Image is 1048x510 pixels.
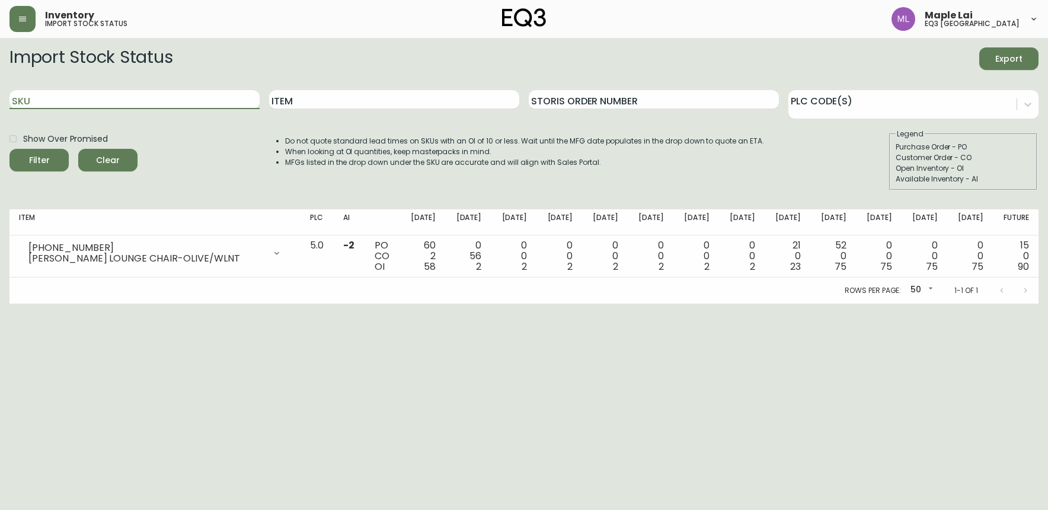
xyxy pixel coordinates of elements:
span: 23 [790,260,801,273]
td: 5.0 [301,235,334,278]
span: 75 [972,260,983,273]
span: 75 [835,260,846,273]
div: 0 56 [455,240,481,272]
button: Export [979,47,1039,70]
h2: Import Stock Status [9,47,172,70]
span: 75 [926,260,938,273]
div: 0 0 [592,240,618,272]
th: [DATE] [765,209,810,235]
span: Inventory [45,11,94,20]
span: 75 [880,260,892,273]
th: [DATE] [445,209,491,235]
th: [DATE] [400,209,445,235]
div: Customer Order - CO [896,152,1031,163]
legend: Legend [896,129,925,139]
li: When looking at OI quantities, keep masterpacks in mind. [285,146,764,157]
li: Do not quote standard lead times on SKUs with an OI of 10 or less. Wait until the MFG date popula... [285,136,764,146]
th: [DATE] [582,209,628,235]
th: AI [334,209,365,235]
th: Item [9,209,301,235]
th: [DATE] [856,209,902,235]
span: 90 [1018,260,1029,273]
th: PLC [301,209,334,235]
span: 58 [424,260,436,273]
span: OI [375,260,385,273]
h5: import stock status [45,20,127,27]
div: Open Inventory - OI [896,163,1031,174]
div: 0 0 [865,240,892,272]
th: [DATE] [673,209,719,235]
div: 15 0 [1002,240,1029,272]
img: 61e28cffcf8cc9f4e300d877dd684943 [892,7,915,31]
p: Rows per page: [845,285,901,296]
h5: eq3 [GEOGRAPHIC_DATA] [925,20,1020,27]
span: Clear [88,153,128,168]
div: 52 0 [820,240,846,272]
span: 2 [704,260,710,273]
div: 0 0 [683,240,710,272]
span: 2 [522,260,527,273]
span: Export [989,52,1029,66]
th: [DATE] [810,209,856,235]
div: 0 0 [911,240,938,272]
span: 2 [659,260,664,273]
th: Future [993,209,1039,235]
img: logo [502,8,546,27]
button: Clear [78,149,138,171]
th: [DATE] [719,209,765,235]
div: Available Inventory - AI [896,174,1031,184]
li: MFGs listed in the drop down under the SKU are accurate and will align with Sales Portal. [285,157,764,168]
th: [DATE] [628,209,673,235]
div: [PHONE_NUMBER] [28,243,265,253]
th: [DATE] [536,209,582,235]
span: -2 [343,238,354,252]
th: [DATE] [902,209,947,235]
span: 2 [750,260,755,273]
div: 0 0 [546,240,573,272]
div: [PERSON_NAME] LOUNGE CHAIR-OLIVE/WLNT [28,253,265,264]
button: Filter [9,149,69,171]
div: 0 0 [729,240,755,272]
div: 50 [906,280,935,300]
span: 2 [613,260,618,273]
div: 0 0 [500,240,527,272]
p: 1-1 of 1 [954,285,978,296]
th: [DATE] [491,209,536,235]
span: 2 [567,260,573,273]
span: 2 [476,260,481,273]
div: 21 0 [774,240,801,272]
span: Maple Lai [925,11,973,20]
div: Purchase Order - PO [896,142,1031,152]
div: PO CO [375,240,391,272]
th: [DATE] [947,209,993,235]
span: Show Over Promised [23,133,108,145]
div: 0 0 [957,240,983,272]
div: [PHONE_NUMBER][PERSON_NAME] LOUNGE CHAIR-OLIVE/WLNT [19,240,291,266]
div: 60 2 [409,240,436,272]
div: 0 0 [637,240,664,272]
div: Filter [29,153,50,168]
